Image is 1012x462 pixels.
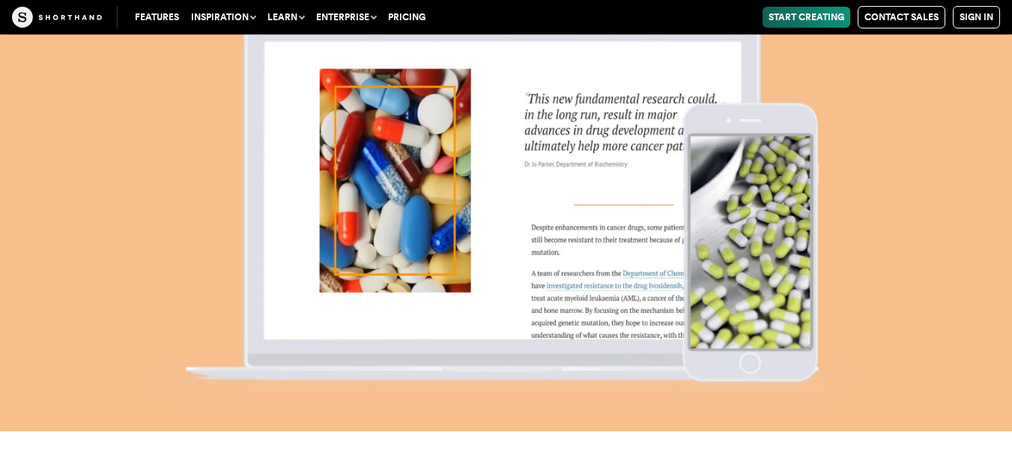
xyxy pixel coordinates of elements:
img: The Craft [12,7,102,28]
a: Contact Sales [858,6,945,28]
a: Sign in [953,6,1000,28]
a: Pricing [382,7,431,28]
a: Features [129,7,185,28]
button: Inspiration [185,7,261,28]
button: Learn [261,7,310,28]
a: Start Creating [763,7,850,28]
button: Enterprise [310,7,382,28]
